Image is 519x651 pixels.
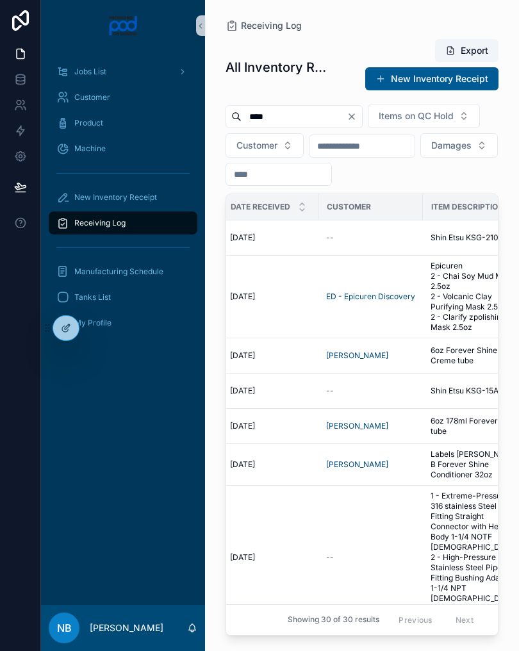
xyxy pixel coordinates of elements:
[230,421,255,431] span: [DATE]
[326,552,334,563] span: --
[230,350,255,361] span: [DATE]
[74,218,126,228] span: Receiving Log
[431,202,504,212] span: Item Description
[49,211,197,235] a: Receiving Log
[230,386,311,396] a: [DATE]
[74,292,111,302] span: Tanks List
[365,67,498,90] button: New Inventory Receipt
[326,233,415,243] a: --
[326,292,415,302] a: ED - Epicuren Discovery
[57,620,72,636] span: NB
[74,318,111,328] span: My Profile
[326,350,415,361] a: [PERSON_NAME]
[49,186,197,209] a: New Inventory Receipt
[230,292,255,302] span: [DATE]
[74,267,163,277] span: Manufacturing Schedule
[431,139,472,152] span: Damages
[379,110,454,122] span: Items on QC Hold
[74,192,157,202] span: New Inventory Receipt
[49,311,197,334] a: My Profile
[74,67,106,77] span: Jobs List
[49,286,197,309] a: Tanks List
[230,386,255,396] span: [DATE]
[230,292,311,302] a: [DATE]
[326,386,415,396] a: --
[230,552,255,563] span: [DATE]
[230,552,311,563] a: [DATE]
[347,111,362,122] button: Clear
[49,111,197,135] a: Product
[326,552,415,563] a: --
[230,459,311,470] a: [DATE]
[226,133,304,158] button: Select Button
[49,137,197,160] a: Machine
[288,615,379,625] span: Showing 30 of 30 results
[326,350,388,361] a: [PERSON_NAME]
[49,260,197,283] a: Manufacturing Schedule
[108,15,138,36] img: App logo
[74,144,106,154] span: Machine
[74,92,110,103] span: Customer
[241,19,302,32] span: Receiving Log
[326,459,388,470] a: [PERSON_NAME]
[49,86,197,109] a: Customer
[420,133,498,158] button: Select Button
[326,459,415,470] a: [PERSON_NAME]
[236,139,277,152] span: Customer
[368,104,480,128] button: Select Button
[90,622,163,634] p: [PERSON_NAME]
[431,386,504,396] span: Shin Etsu KSG-15AP
[326,233,334,243] span: --
[326,386,334,396] span: --
[230,459,255,470] span: [DATE]
[326,421,388,431] a: [PERSON_NAME]
[230,350,311,361] a: [DATE]
[41,51,205,605] div: scrollable content
[74,118,103,128] span: Product
[327,202,371,212] span: Customer
[230,421,311,431] a: [DATE]
[435,39,498,62] button: Export
[226,58,331,76] h1: All Inventory Receipts
[49,60,197,83] a: Jobs List
[230,233,255,243] span: [DATE]
[226,19,302,32] a: Receiving Log
[326,421,415,431] a: [PERSON_NAME]
[230,233,311,243] a: [DATE]
[231,202,290,212] span: Date Received
[431,233,498,243] span: Shin Etsu KSG-210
